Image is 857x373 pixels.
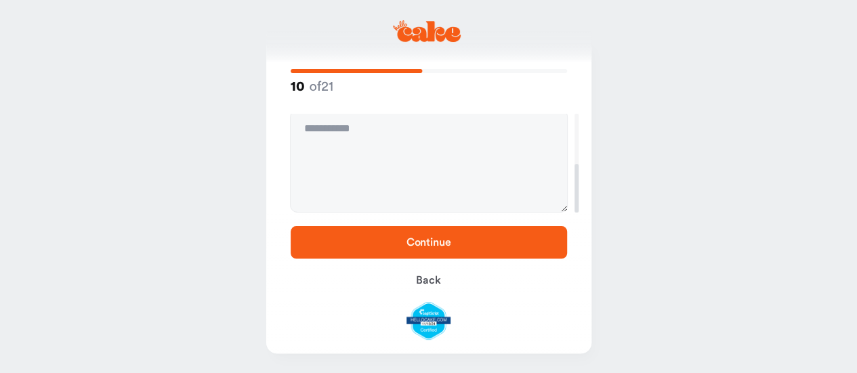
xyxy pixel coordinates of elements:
[416,275,440,286] span: Back
[291,79,305,95] span: 10
[291,264,567,297] button: Back
[291,226,567,259] button: Continue
[406,302,451,340] img: legit-script-certified.png
[291,78,333,95] strong: of 21
[406,237,451,248] span: Continue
